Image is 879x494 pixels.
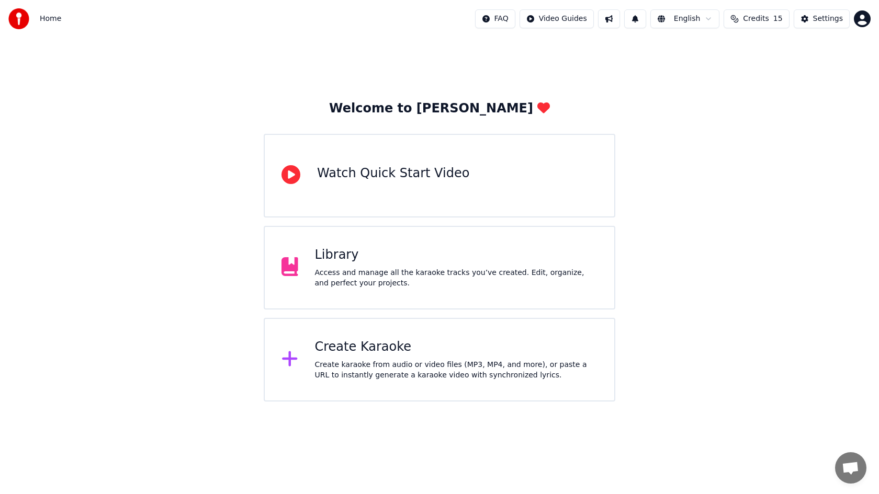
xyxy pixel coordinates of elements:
nav: breadcrumb [40,14,61,24]
div: Settings [813,14,843,24]
div: Create Karaoke [315,339,598,355]
button: Settings [794,9,850,28]
span: 15 [773,14,783,24]
div: Welcome to [PERSON_NAME] [329,100,550,117]
span: Credits [743,14,769,24]
div: Access and manage all the karaoke tracks you’ve created. Edit, organize, and perfect your projects. [315,268,598,289]
img: youka [8,8,29,29]
div: Library [315,247,598,263]
a: Open chat [835,452,866,484]
button: Credits15 [724,9,789,28]
button: Video Guides [520,9,594,28]
span: Home [40,14,61,24]
button: FAQ [475,9,515,28]
div: Create karaoke from audio or video files (MP3, MP4, and more), or paste a URL to instantly genera... [315,360,598,381]
div: Watch Quick Start Video [317,165,469,182]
